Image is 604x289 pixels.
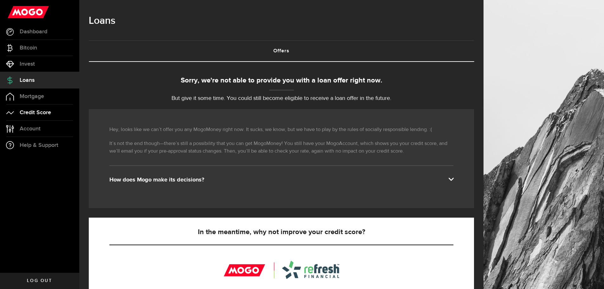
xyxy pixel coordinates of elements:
span: Loans [20,77,35,83]
p: It’s not the end though—there’s still a possibility that you can get MogoMoney! You still have yo... [109,140,453,155]
div: Sorry, we're not able to provide you with a loan offer right now. [89,76,474,86]
a: Offers [89,41,474,61]
h5: In the meantime, why not improve your credit score? [109,228,453,236]
button: Open LiveChat chat widget [5,3,24,22]
p: But give it some time. You could still become eligible to receive a loan offer in the future. [89,94,474,103]
div: How does Mogo make its decisions? [109,176,453,184]
span: Invest [20,61,35,67]
ul: Tabs Navigation [89,40,474,62]
span: Mortgage [20,94,44,99]
h1: Loans [89,13,474,29]
span: Log out [27,279,52,283]
span: Bitcoin [20,45,37,51]
span: Dashboard [20,29,47,35]
p: Hey, looks like we can’t offer you any MogoMoney right now. It sucks, we know, but we have to pla... [109,126,453,134]
span: Account [20,126,41,132]
span: Credit Score [20,110,51,115]
span: Help & Support [20,142,58,148]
